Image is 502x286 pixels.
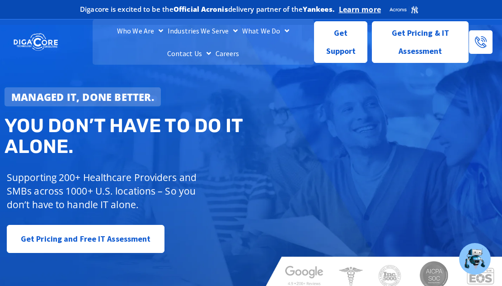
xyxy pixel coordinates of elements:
[174,5,228,14] b: Official Acronis
[165,19,240,42] a: Industries We Serve
[7,171,211,211] p: Supporting 200+ Healthcare Providers and SMBs across 1000+ U.S. locations – So you don’t have to ...
[7,225,164,253] a: Get Pricing and Free IT Assessment
[5,115,256,157] h2: You don’t have to do IT alone.
[80,6,334,13] h2: Digacore is excited to be the delivery partner of the
[115,19,165,42] a: Who We Are
[11,90,154,104] strong: Managed IT, done better.
[372,21,469,63] a: Get Pricing & IT Assessment
[14,33,58,52] img: DigaCore Technology Consulting
[303,5,334,14] b: Yankees.
[21,230,150,248] span: Get Pricing and Free IT Assessment
[339,5,381,14] a: Learn more
[379,24,461,60] span: Get Pricing & IT Assessment
[165,42,213,65] a: Contact Us
[5,87,161,106] a: Managed IT, done better.
[240,19,291,42] a: What We Do
[213,42,242,65] a: Careers
[389,5,418,14] img: Acronis
[314,21,368,63] a: Get Support
[322,24,361,60] span: Get Support
[93,19,314,65] nav: Menu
